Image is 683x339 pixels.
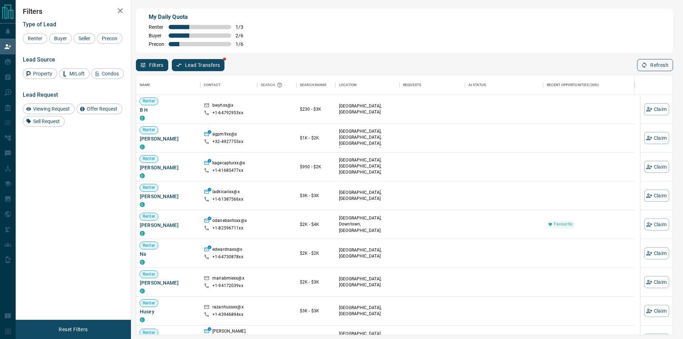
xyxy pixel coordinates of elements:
button: Claim [644,190,669,202]
div: Recent Opportunities (30d) [547,75,599,95]
button: Claim [644,276,669,288]
div: Location [339,75,356,95]
button: Claim [644,218,669,231]
span: Property [31,71,55,76]
span: Na [140,250,197,258]
div: condos.ca [140,173,145,178]
span: Renter [140,300,158,306]
p: +1- 82596711xx [212,225,243,231]
p: [GEOGRAPHIC_DATA], [GEOGRAPHIC_DATA] [339,247,396,259]
p: odanebantoxx@x [212,218,247,225]
span: Sell Request [31,118,62,124]
span: Precon [99,36,120,41]
button: Filters [136,59,168,71]
div: Recent Opportunities (30d) [543,75,635,95]
span: Favourite [551,221,575,227]
p: $230 - $3K [300,106,332,112]
span: MrLoft [67,71,87,76]
p: kagecapturxx@x [212,160,245,168]
p: [GEOGRAPHIC_DATA], [GEOGRAPHIC_DATA] [339,305,396,317]
button: Claim [644,132,669,144]
div: Location [335,75,399,95]
div: Name [140,75,150,95]
span: Offer Request [84,106,120,112]
h2: Filters [23,7,124,16]
p: +1- 64792953xx [212,110,243,116]
div: Requests [403,75,421,95]
button: Claim [644,161,669,173]
p: ladkicarixx@x [212,189,240,196]
span: Precon [149,41,164,47]
div: Viewing Request [23,104,75,114]
div: condos.ca [140,260,145,265]
p: $3K - $3K [300,192,332,199]
div: Condos [91,68,124,79]
p: $950 - $2K [300,164,332,170]
p: Scarborough, Etobicoke, North York, Midtown | Central [339,157,396,182]
span: Renter [140,127,158,133]
p: bwyhxx@x [212,102,233,110]
p: +1- 43946894xx [212,312,243,318]
div: AI Status [465,75,543,95]
div: Search Range [300,75,327,95]
div: Requests [399,75,465,95]
span: [PERSON_NAME] [140,164,197,171]
div: AI Status [468,75,486,95]
div: Sell Request [23,116,65,127]
p: My Daily Quota [149,13,251,21]
button: Refresh [637,59,673,71]
p: +1- 64730878xx [212,254,243,260]
span: Type of Lead [23,21,56,28]
button: Claim [644,247,669,259]
span: Renter [140,271,158,277]
button: Reset Filters [54,323,92,335]
div: condos.ca [140,231,145,236]
span: Renter [149,24,164,30]
div: Search Range [296,75,335,95]
span: 1 / 3 [235,24,251,30]
span: Renter [140,213,158,219]
div: Search [261,75,284,95]
div: condos.ca [140,116,145,121]
div: Renter [23,33,47,44]
span: Lead Request [23,91,58,98]
p: $2K - $2K [300,250,332,256]
div: condos.ca [140,288,145,293]
span: Buyer [52,36,69,41]
p: edwardnaxx@x [212,247,243,254]
div: condos.ca [140,144,145,149]
span: Viewing Request [31,106,72,112]
div: Property [23,68,57,79]
p: mariabmiexx@x [212,275,244,283]
span: Renter [140,330,158,336]
p: $2K - $3K [300,279,332,285]
div: condos.ca [140,202,145,207]
button: Claim [644,103,669,115]
div: Contact [200,75,257,95]
span: Renter [140,185,158,191]
p: [GEOGRAPHIC_DATA], [GEOGRAPHIC_DATA], [GEOGRAPHIC_DATA], [GEOGRAPHIC_DATA] [339,128,396,153]
span: Buyer [149,33,164,38]
span: [PERSON_NAME] [140,193,197,200]
span: 2 / 6 [235,33,251,38]
span: [PERSON_NAME] [140,222,197,229]
p: +1- 41685477xx [212,168,243,174]
div: Offer Request [76,104,122,114]
button: Claim [644,305,669,317]
span: Husey [140,308,197,315]
div: Contact [204,75,221,95]
p: $2K - $4K [300,221,332,228]
span: [PERSON_NAME] [140,135,197,142]
div: Precon [97,33,122,44]
p: $3K - $3K [300,308,332,314]
p: +1- 61387566xx [212,196,243,202]
span: Renter [140,98,158,104]
span: Lead Source [23,56,55,63]
span: B H [140,106,197,113]
div: condos.ca [140,317,145,322]
div: Name [136,75,200,95]
span: Condos [99,71,121,76]
div: Seller [74,33,95,44]
div: MrLoft [59,68,90,79]
span: 1 / 6 [235,41,251,47]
